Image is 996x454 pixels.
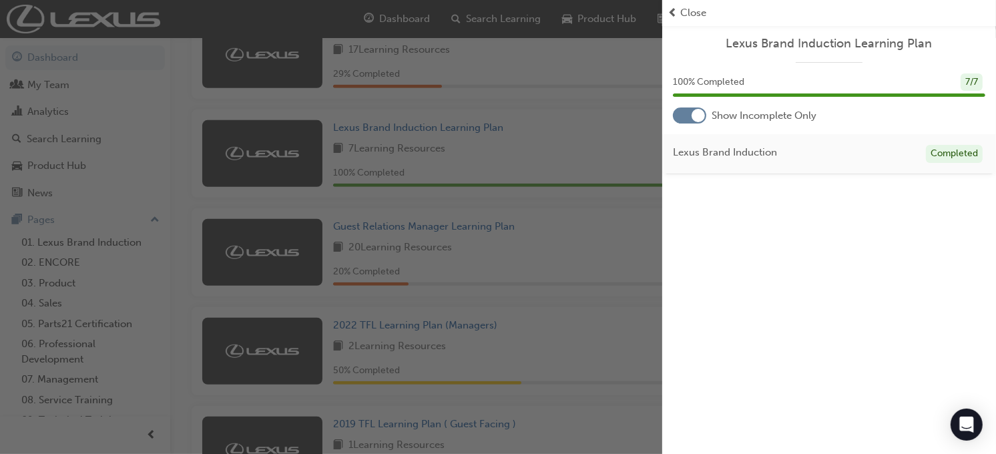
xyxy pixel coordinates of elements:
div: 7 / 7 [961,73,983,91]
span: prev-icon [668,5,678,21]
span: 100 % Completed [673,75,744,90]
span: Lexus Brand Induction [673,145,777,160]
button: prev-iconClose [668,5,991,21]
span: Close [680,5,706,21]
span: Show Incomplete Only [712,108,816,124]
div: Open Intercom Messenger [951,409,983,441]
div: Completed [926,145,983,163]
a: Lexus Brand Induction Learning Plan [673,36,985,51]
